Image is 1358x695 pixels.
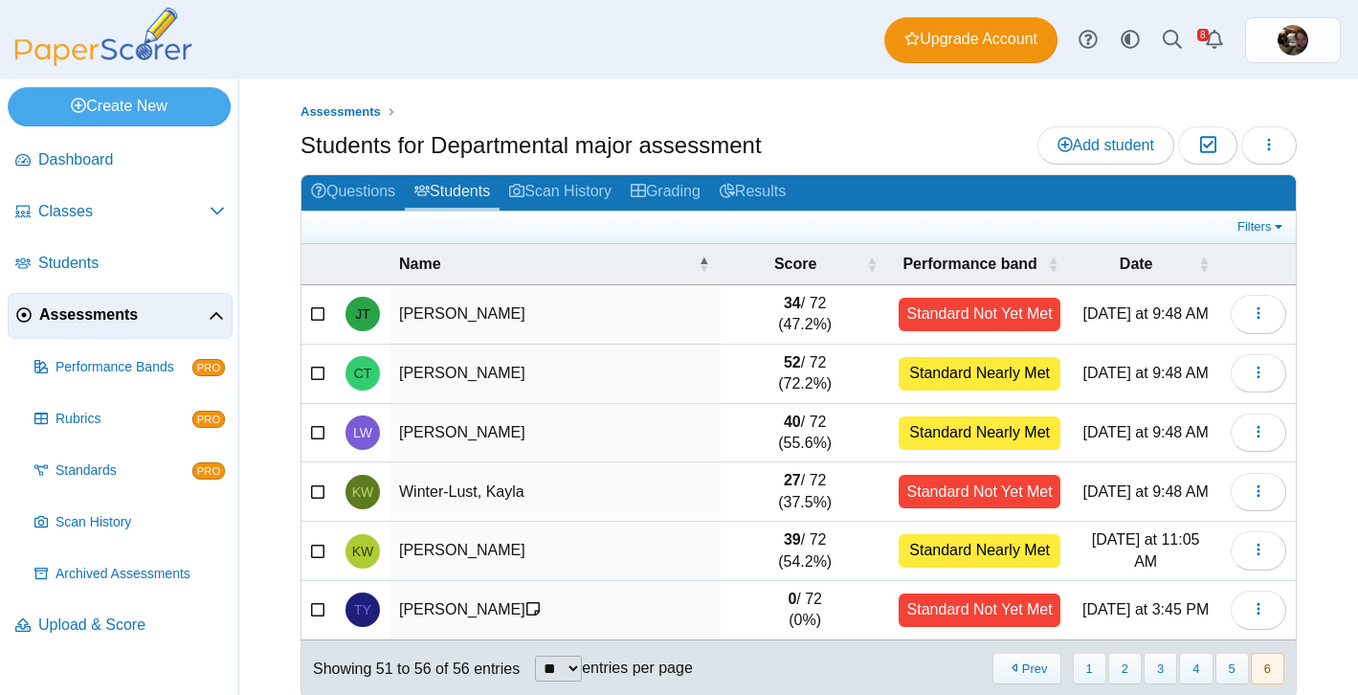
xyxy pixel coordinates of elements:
div: Standard Not Yet Met [899,298,1060,331]
span: Performance Bands [56,358,192,377]
span: Add student [1057,137,1154,153]
a: Filters [1233,217,1291,236]
a: PaperScorer [8,53,199,69]
a: Performance Bands PRO [27,345,233,391]
time: Sep 3, 2025 at 11:05 AM [1092,531,1200,569]
span: PRO [192,359,225,376]
a: Archived Assessments [27,551,233,597]
time: Sep 4, 2025 at 9:48 AM [1083,483,1209,500]
span: Rubrics [56,410,192,429]
a: Students [405,175,500,211]
a: Upload & Score [8,603,233,649]
time: Sep 4, 2025 at 9:48 AM [1083,365,1209,381]
td: Winter-Lust, Kayla [390,462,721,522]
span: Date [1120,256,1153,272]
b: 27 [784,472,801,488]
span: Upgrade Account [904,29,1037,50]
span: PRO [192,462,225,480]
a: Questions [301,175,405,211]
a: Assessments [8,293,233,339]
b: 0 [788,591,796,607]
span: Name [399,256,441,272]
td: [PERSON_NAME] [390,581,721,640]
time: Sep 2, 2025 at 3:45 PM [1082,601,1209,617]
label: entries per page [582,660,693,676]
button: 2 [1108,653,1142,684]
span: Kaiden Woodall [352,545,374,558]
a: Classes [8,190,233,235]
b: 52 [784,354,801,370]
td: / 72 (47.2%) [721,285,888,345]
span: Date : Activate to sort [1198,244,1210,284]
nav: pagination [991,653,1284,684]
time: Sep 4, 2025 at 9:48 AM [1083,424,1209,440]
td: / 72 (55.6%) [721,404,888,463]
div: Standard Nearly Met [899,416,1060,450]
a: Rubrics PRO [27,396,233,442]
span: Scan History [56,513,225,532]
img: ps.jo0vLZGqkczVgVaR [1278,25,1308,56]
span: PRO [192,411,225,428]
span: Classes [38,201,210,222]
a: Add student [1037,126,1174,165]
div: Standard Not Yet Met [899,475,1060,508]
button: Previous [992,653,1060,684]
button: 4 [1179,653,1213,684]
a: Alerts [1193,19,1236,61]
span: Kayla Winter-Lust [352,485,374,499]
td: [PERSON_NAME] [390,345,721,404]
span: Standards [56,461,192,481]
div: Standard Nearly Met [899,357,1060,391]
span: Students [38,253,225,274]
time: Sep 4, 2025 at 9:48 AM [1083,305,1209,322]
a: Create New [8,87,231,125]
button: 6 [1251,653,1284,684]
span: Luke Westlake [353,426,372,439]
a: Standards PRO [27,448,233,494]
button: 1 [1073,653,1106,684]
td: / 72 (37.5%) [721,462,888,522]
span: Upload & Score [38,615,225,636]
a: Upgrade Account [884,17,1057,63]
a: Dashboard [8,138,233,184]
a: Scan History [27,500,233,546]
button: 5 [1215,653,1249,684]
a: Assessments [296,101,386,124]
a: Grading [621,175,710,211]
span: Score [774,256,816,272]
span: Alissa Packer [1278,25,1308,56]
span: Chase Thomas [354,367,372,380]
a: ps.jo0vLZGqkczVgVaR [1245,17,1341,63]
span: Jonathan Terron [355,307,370,321]
img: PaperScorer [8,8,199,66]
span: Score : Activate to sort [866,244,878,284]
td: [PERSON_NAME] [390,285,721,345]
span: Performance band : Activate to sort [1047,244,1058,284]
div: Standard Not Yet Met [899,594,1060,627]
span: Name : Activate to invert sorting [698,244,709,284]
span: Assessments [301,104,381,119]
span: Assessments [39,304,209,325]
h1: Students for Departmental major assessment [301,129,762,162]
div: Standard Nearly Met [899,534,1060,568]
a: Results [710,175,795,211]
b: 34 [784,295,801,311]
td: / 72 (54.2%) [721,522,888,581]
td: [PERSON_NAME] [390,522,721,581]
span: Performance band [902,256,1036,272]
a: Students [8,241,233,287]
span: Dashboard [38,149,225,170]
td: [PERSON_NAME] [390,404,721,463]
td: / 72 (0%) [721,581,888,640]
button: 3 [1144,653,1177,684]
span: Archived Assessments [56,565,225,584]
a: Scan History [500,175,621,211]
td: / 72 (72.2%) [721,345,888,404]
b: 40 [784,414,801,430]
span: Tyler Young [354,603,371,617]
b: 39 [784,531,801,548]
